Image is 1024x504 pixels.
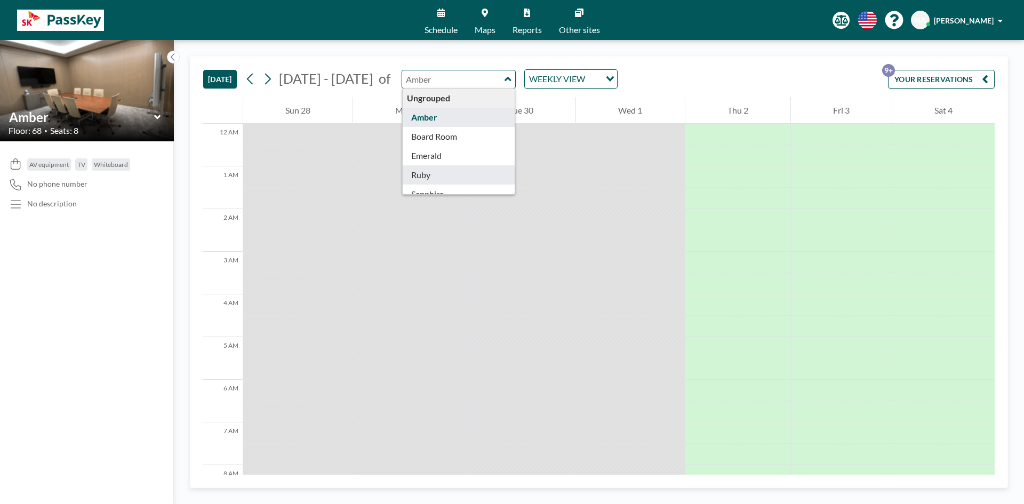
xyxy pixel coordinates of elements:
div: No description [27,199,77,209]
div: 1 AM [203,166,243,209]
img: organization-logo [17,10,104,31]
div: Ungrouped [403,89,515,108]
span: of [379,70,390,87]
span: WEEKLY VIEW [527,72,587,86]
div: Ruby [403,165,515,185]
div: 3 AM [203,252,243,294]
div: Sun 28 [243,97,353,124]
input: Search for option [588,72,599,86]
div: 4 AM [203,294,243,337]
div: Amber [403,108,515,127]
div: 5 AM [203,337,243,380]
span: Whiteboard [94,161,128,169]
div: Wed 1 [576,97,684,124]
input: Amber [402,70,505,88]
div: Thu 2 [685,97,790,124]
div: 12 AM [203,124,243,166]
div: Tue 30 [467,97,575,124]
p: 9+ [882,64,895,77]
div: Search for option [525,70,617,88]
div: Fri 3 [791,97,892,124]
span: NA [915,15,926,25]
span: Schedule [425,26,458,34]
span: Other sites [559,26,600,34]
span: Reports [513,26,542,34]
div: Sat 4 [892,97,995,124]
span: No phone number [27,179,87,189]
div: 7 AM [203,422,243,465]
button: [DATE] [203,70,237,89]
div: 2 AM [203,209,243,252]
span: Floor: 68 [9,125,42,136]
span: AV equipment [29,161,69,169]
input: Amber [9,109,154,125]
span: [DATE] - [DATE] [279,70,373,86]
span: Seats: 8 [50,125,78,136]
span: Maps [475,26,495,34]
span: TV [77,161,85,169]
button: YOUR RESERVATIONS9+ [888,70,995,89]
div: Emerald [403,146,515,165]
div: 6 AM [203,380,243,422]
div: Sapphire [403,185,515,204]
div: Mon 29 [353,97,466,124]
span: • [44,127,47,134]
div: Board Room [403,127,515,146]
span: [PERSON_NAME] [934,16,994,25]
